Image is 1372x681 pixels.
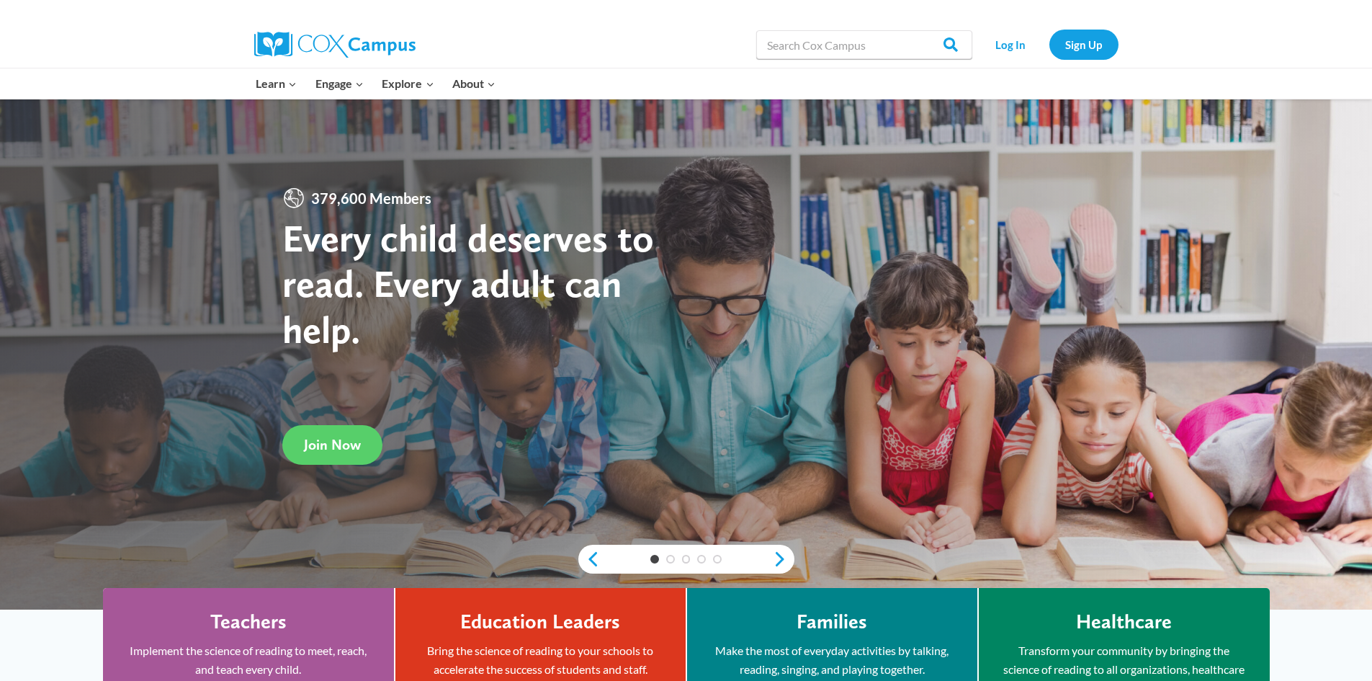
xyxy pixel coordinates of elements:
[304,436,361,453] span: Join Now
[254,32,416,58] img: Cox Campus
[282,215,654,352] strong: Every child deserves to read. Every adult can help.
[682,555,691,564] a: 3
[578,551,600,568] a: previous
[256,74,297,93] span: Learn
[382,74,434,93] span: Explore
[247,68,505,99] nav: Primary Navigation
[125,641,372,678] p: Implement the science of reading to meet, reach, and teach every child.
[650,555,659,564] a: 1
[697,555,706,564] a: 4
[452,74,496,93] span: About
[1049,30,1118,59] a: Sign Up
[713,555,722,564] a: 5
[460,610,620,634] h4: Education Leaders
[797,610,867,634] h4: Families
[666,555,675,564] a: 2
[979,30,1042,59] a: Log In
[315,74,364,93] span: Engage
[210,610,287,634] h4: Teachers
[773,551,794,568] a: next
[282,425,382,465] a: Join Now
[756,30,972,59] input: Search Cox Campus
[1076,610,1172,634] h4: Healthcare
[305,187,437,210] span: 379,600 Members
[417,641,664,678] p: Bring the science of reading to your schools to accelerate the success of students and staff.
[979,30,1118,59] nav: Secondary Navigation
[578,545,794,574] div: content slider buttons
[709,641,956,678] p: Make the most of everyday activities by talking, reading, singing, and playing together.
